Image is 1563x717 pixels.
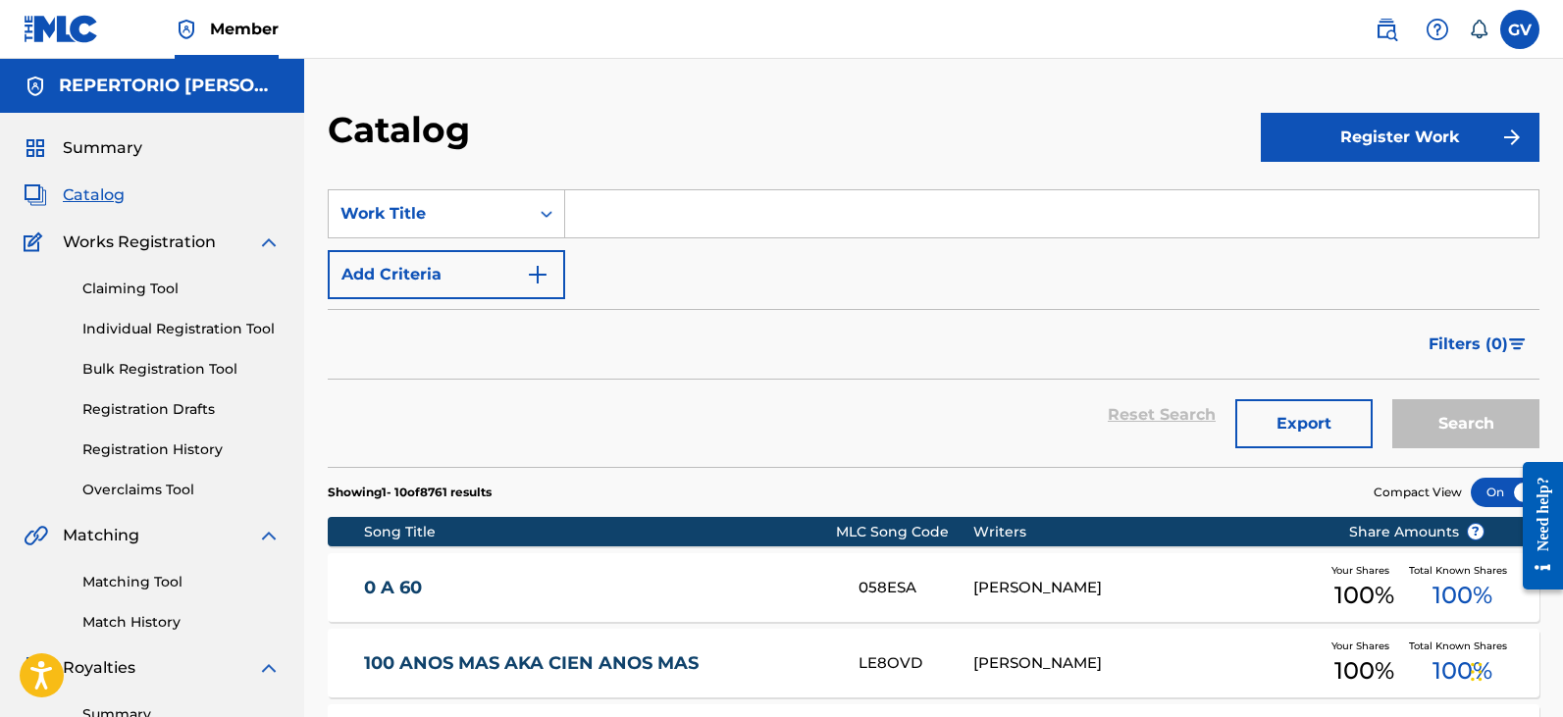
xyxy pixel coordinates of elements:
img: Top Rightsholder [175,18,198,41]
a: SummarySummary [24,136,142,160]
img: Royalties [24,656,47,680]
span: Catalog [63,183,125,207]
img: Works Registration [24,230,49,254]
span: 100 % [1433,578,1492,613]
div: Help [1418,10,1457,49]
span: Royalties [63,656,135,680]
button: Register Work [1261,113,1539,162]
div: Arrastrar [1471,642,1483,701]
a: Bulk Registration Tool [82,359,281,380]
div: Notifications [1469,20,1488,39]
button: Export [1235,399,1373,448]
img: expand [257,656,281,680]
a: Registration History [82,439,281,460]
div: Song Title [364,522,836,542]
span: Total Known Shares [1409,639,1515,653]
a: 0 A 60 [364,577,832,599]
button: Add Criteria [328,250,565,299]
img: Catalog [24,183,47,207]
a: Matching Tool [82,572,281,592]
span: Member [210,18,279,40]
a: Overclaims Tool [82,480,281,500]
img: MLC Logo [24,15,99,43]
img: Summary [24,136,47,160]
div: [PERSON_NAME] [973,652,1319,675]
span: Filters ( 0 ) [1429,333,1508,356]
h5: REPERTORIO VEGA [59,75,281,97]
span: Matching [63,524,139,547]
div: LE8OVD [859,652,973,675]
img: f7272a7cc735f4ea7f67.svg [1500,126,1524,149]
img: filter [1509,338,1526,350]
div: MLC Song Code [836,522,974,542]
a: Registration Drafts [82,399,281,420]
span: Your Shares [1331,563,1397,578]
a: Claiming Tool [82,279,281,299]
img: Accounts [24,75,47,98]
img: expand [257,230,281,254]
button: Filters (0) [1417,320,1539,369]
h2: Catalog [328,108,480,152]
img: 9d2ae6d4665cec9f34b9.svg [526,263,549,286]
a: CatalogCatalog [24,183,125,207]
p: Showing 1 - 10 of 8761 results [328,484,492,501]
iframe: Chat Widget [1465,623,1563,717]
span: 100 % [1334,578,1394,613]
img: help [1426,18,1449,41]
div: Work Title [340,202,517,226]
span: Share Amounts [1349,522,1485,542]
div: Writers [973,522,1319,542]
span: 100 % [1334,653,1394,689]
img: expand [257,524,281,547]
img: Matching [24,524,48,547]
span: Compact View [1374,484,1462,501]
div: [PERSON_NAME] [973,577,1319,599]
span: Works Registration [63,230,216,254]
iframe: Resource Center [1508,446,1563,604]
span: 100 % [1433,653,1492,689]
a: Public Search [1367,10,1406,49]
div: 058ESA [859,577,973,599]
div: User Menu [1500,10,1539,49]
a: Individual Registration Tool [82,319,281,339]
img: search [1375,18,1398,41]
span: Summary [63,136,142,160]
span: ? [1468,524,1484,539]
div: Widget de chat [1465,623,1563,717]
span: Total Known Shares [1409,563,1515,578]
span: Your Shares [1331,639,1397,653]
form: Search Form [328,189,1539,467]
a: Match History [82,612,281,633]
a: 100 ANOS MAS AKA CIEN ANOS MAS [364,652,832,675]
